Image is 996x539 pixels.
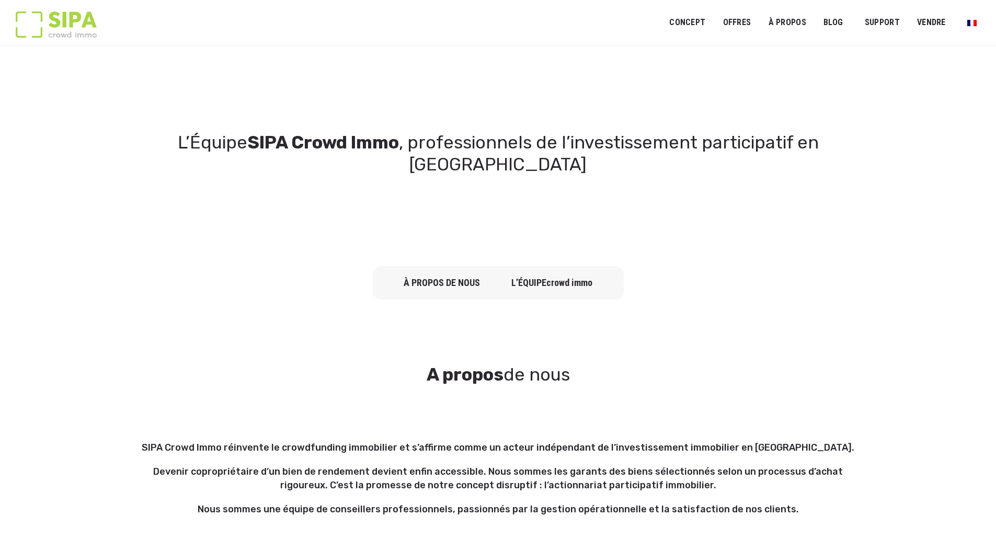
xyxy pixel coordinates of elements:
[404,277,480,288] a: à propos de nous
[132,368,864,382] h3: de nous
[716,11,758,35] a: OFFRES
[817,11,850,35] a: Blog
[139,465,858,492] p: Devenir copropriétaire d’un bien de rendement devient enfin accessible. Nous sommes les garants d...
[139,441,858,454] p: SIPA Crowd Immo réinvente le crowdfunding immobilier et s’affirme comme un acteur indépendant de ...
[511,277,592,288] a: L’équipecrowd immo
[139,502,858,516] p: Nous sommes une équipe de conseillers professionnels, passionnés par la gestion opérationnelle et...
[910,11,953,35] a: VENDRE
[16,12,97,38] img: Logo
[247,132,399,153] strong: SIPA Crowd Immo
[669,9,980,36] nav: Menu principal
[967,20,977,26] img: Français
[858,11,907,35] a: SUPPORT
[546,277,592,288] span: crowd immo
[132,132,864,176] h1: L’Équipe , professionnels de l’investissement participatif en [GEOGRAPHIC_DATA]
[427,364,503,385] strong: A propos
[662,11,712,35] a: Concept
[960,13,983,32] a: Passer à
[761,11,813,35] a: À PROPOS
